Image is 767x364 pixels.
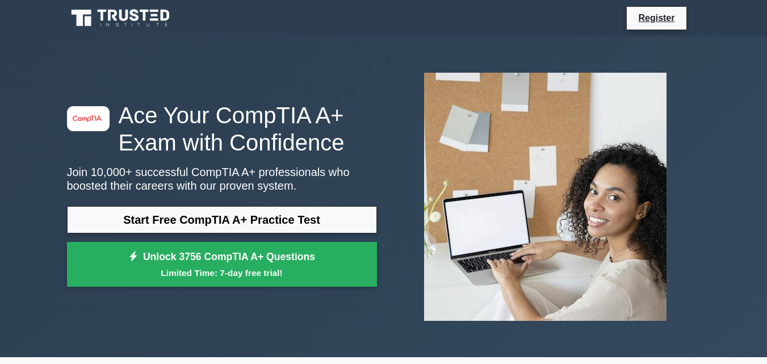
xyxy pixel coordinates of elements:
[67,206,377,233] a: Start Free CompTIA A+ Practice Test
[631,11,681,25] a: Register
[67,165,377,193] p: Join 10,000+ successful CompTIA A+ professionals who boosted their careers with our proven system.
[67,242,377,287] a: Unlock 3756 CompTIA A+ QuestionsLimited Time: 7-day free trial!
[81,266,363,279] small: Limited Time: 7-day free trial!
[67,102,377,156] h1: Ace Your CompTIA A+ Exam with Confidence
